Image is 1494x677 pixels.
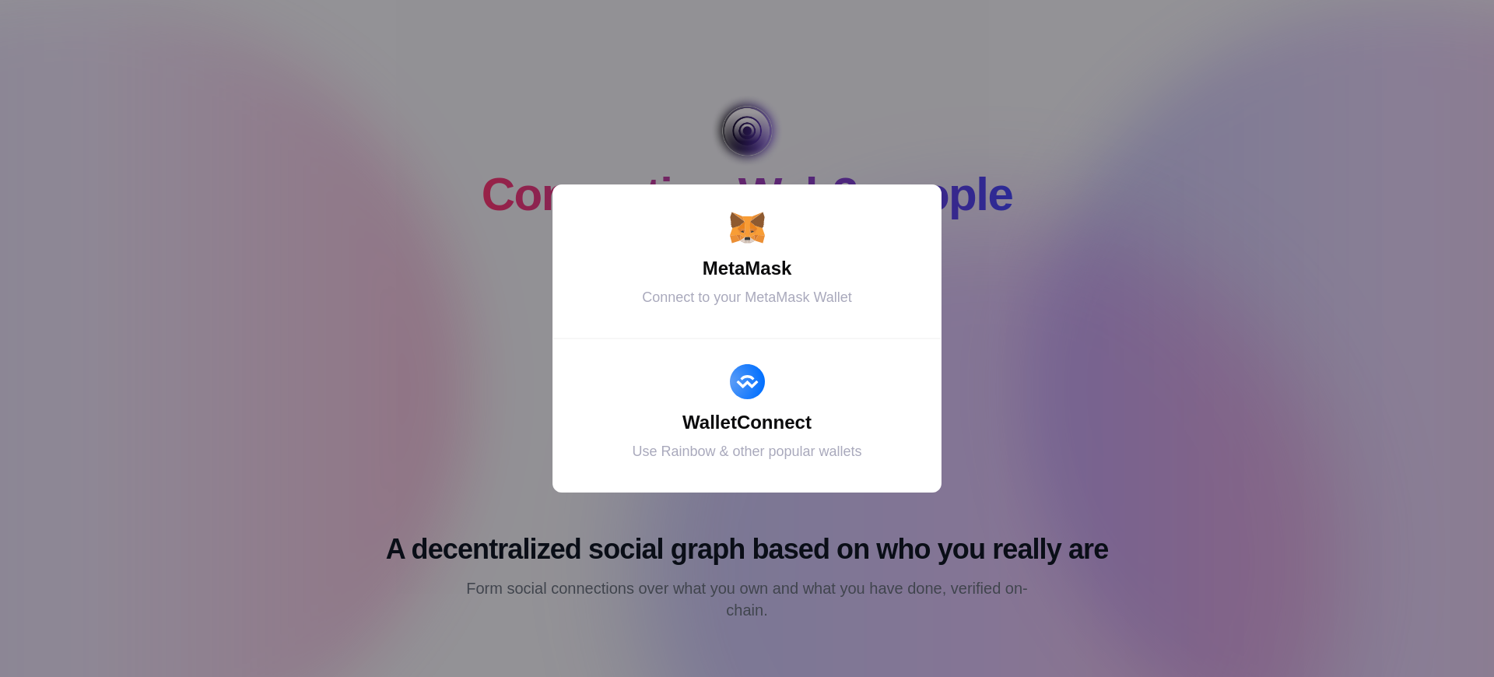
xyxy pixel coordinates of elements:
img: MetaMask [730,210,765,245]
div: Use Rainbow & other popular wallets [572,441,922,462]
div: Connect to your MetaMask Wallet [572,287,922,308]
div: WalletConnect [572,409,922,437]
img: WalletConnect [730,364,765,399]
div: MetaMask [572,254,922,282]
